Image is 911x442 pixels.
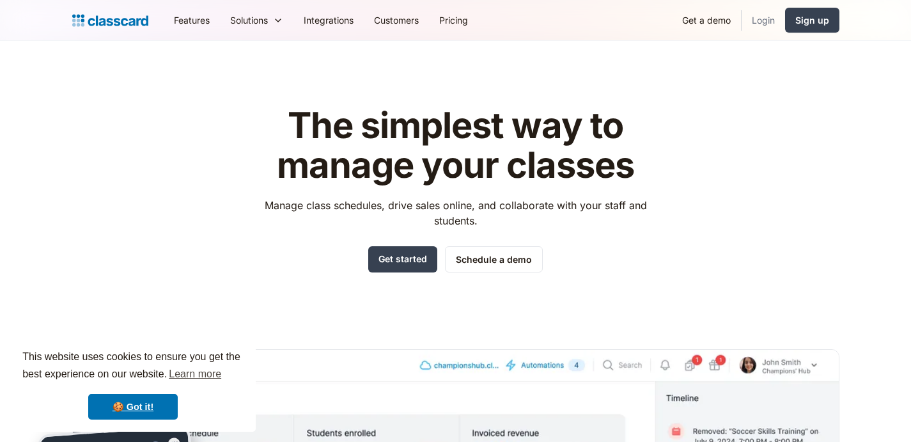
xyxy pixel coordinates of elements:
[253,198,658,228] p: Manage class schedules, drive sales online, and collaborate with your staff and students.
[368,246,437,272] a: Get started
[429,6,478,35] a: Pricing
[785,8,839,33] a: Sign up
[22,349,244,384] span: This website uses cookies to ensure you get the best experience on our website.
[795,13,829,27] div: Sign up
[364,6,429,35] a: Customers
[672,6,741,35] a: Get a demo
[10,337,256,432] div: cookieconsent
[88,394,178,420] a: dismiss cookie message
[220,6,293,35] div: Solutions
[230,13,268,27] div: Solutions
[293,6,364,35] a: Integrations
[167,365,223,384] a: learn more about cookies
[445,246,543,272] a: Schedule a demo
[72,12,148,29] a: home
[164,6,220,35] a: Features
[253,106,658,185] h1: The simplest way to manage your classes
[742,6,785,35] a: Login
